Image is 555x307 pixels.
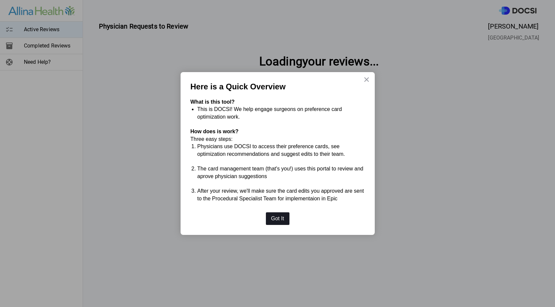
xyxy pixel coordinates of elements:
p: Three easy steps: [191,136,365,143]
li: After your review, we'll make sure the card edits you approved are sent to the Procedural Special... [197,187,364,202]
li: This is DOCSI! We help engage surgeons on preference card optimization work. [197,106,364,121]
button: Got It [266,212,289,225]
li: The card management team (that's you!) uses this portal to review and aprove physician suggestions [197,165,364,180]
strong: What is this tool? [191,99,235,105]
button: Close [363,74,370,85]
li: Physicians use DOCSI to access their preference cards, see optimization recommendations and sugge... [197,143,364,158]
p: Here is a Quick Overview [191,82,365,92]
strong: How does is work? [191,129,239,134]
